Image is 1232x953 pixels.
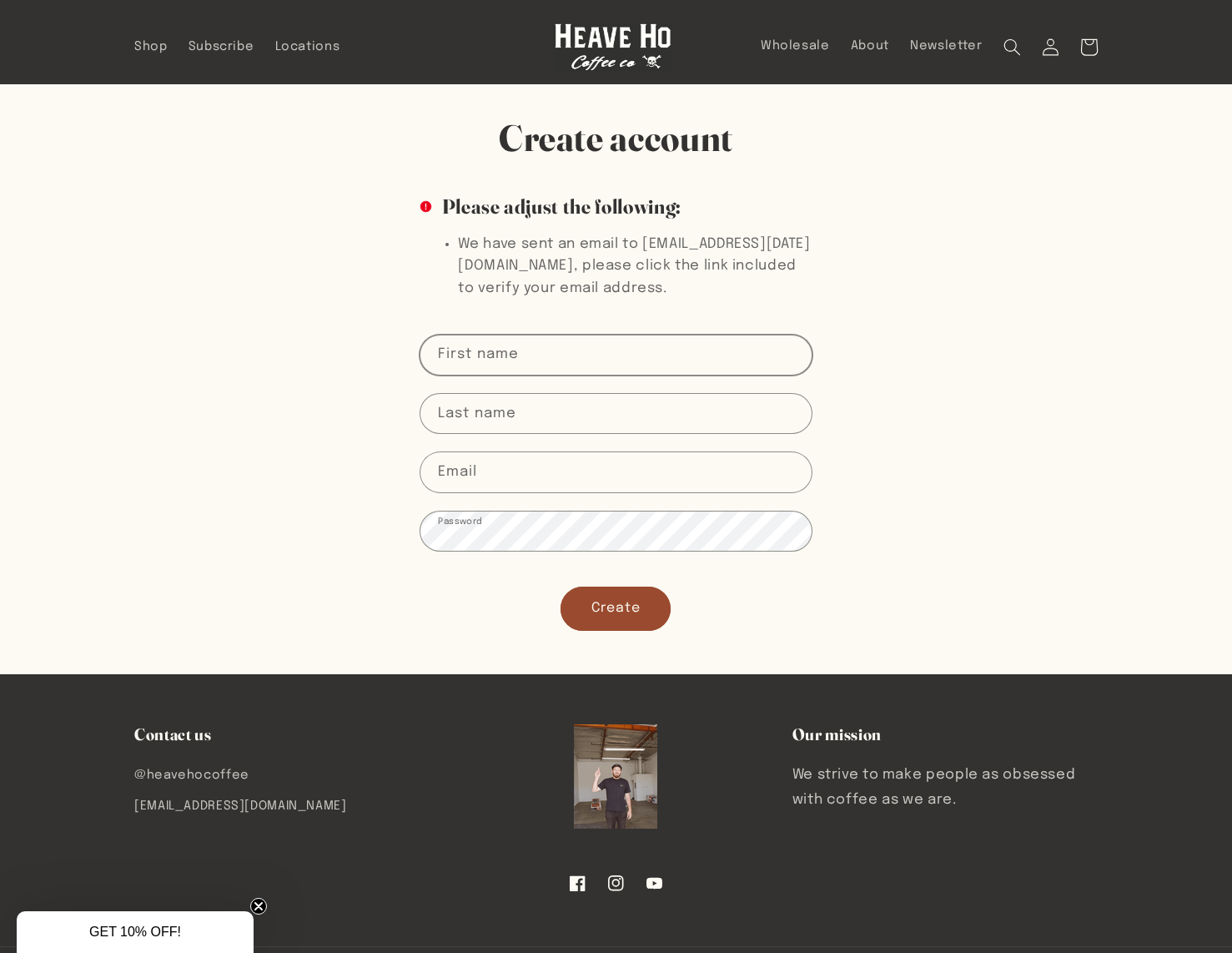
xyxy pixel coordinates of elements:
h2: Please adjust the following: [420,196,812,216]
a: Newsletter [900,28,993,64]
a: About [840,28,899,64]
a: Shop [123,28,178,65]
span: GET 10% OFF! [89,925,181,939]
button: Create [561,587,671,631]
a: @heavehocoffee [134,764,249,790]
span: Shop [134,39,168,55]
img: Heave Ho Coffee Co [555,23,671,71]
input: First name [420,335,811,375]
span: Subscribe [189,39,254,55]
span: Newsletter [910,38,982,54]
p: We strive to make people as obsessed with coffee as we are. [792,763,1098,812]
summary: Search [993,28,1031,66]
input: Last name [420,394,811,433]
h2: Our mission [792,724,1098,745]
span: Locations [275,39,340,55]
input: Email [420,452,811,492]
a: Locations [264,28,350,65]
a: Wholesale [750,28,840,64]
a: Subscribe [178,28,264,65]
li: We have sent an email to [EMAIL_ADDRESS][DATE][DOMAIN_NAME], please click the link included to ve... [458,234,812,300]
div: GET 10% OFF!Close teaser [17,911,254,953]
span: Wholesale [761,38,830,54]
h2: Contact us [134,724,440,745]
span: About [851,38,889,54]
h1: Create account [420,114,812,162]
button: Close teaser [250,898,267,915]
a: [EMAIL_ADDRESS][DOMAIN_NAME] [134,791,347,821]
